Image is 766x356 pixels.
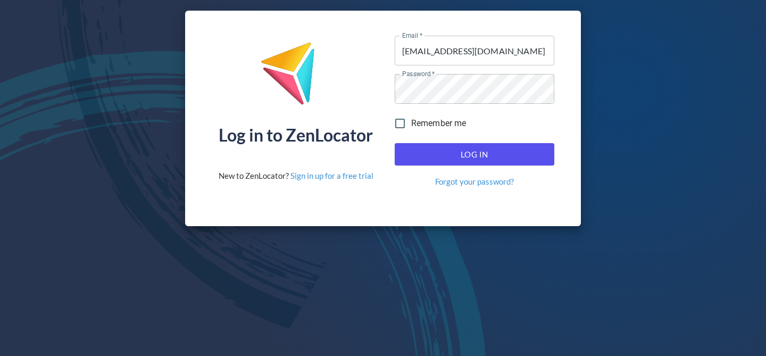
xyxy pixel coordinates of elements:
div: Log in to ZenLocator [219,127,373,144]
input: name@company.com [395,36,554,65]
a: Forgot your password? [435,176,514,187]
button: Log In [395,143,554,165]
span: Remember me [411,117,467,130]
a: Sign in up for a free trial [290,171,373,180]
span: Log In [406,147,543,161]
div: New to ZenLocator? [219,170,373,181]
img: ZenLocator [260,42,331,113]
